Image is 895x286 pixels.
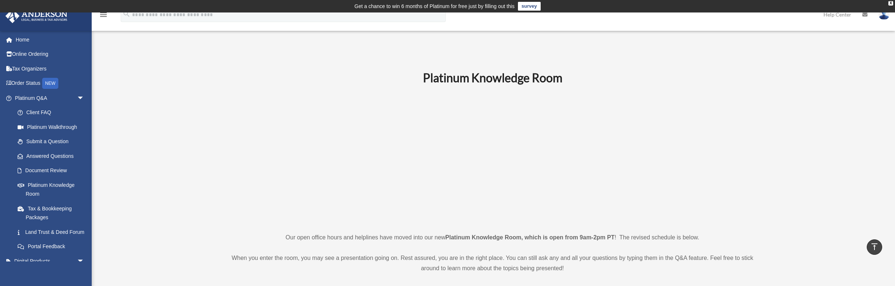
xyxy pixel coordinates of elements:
[10,163,95,178] a: Document Review
[5,91,95,105] a: Platinum Q&Aarrow_drop_down
[5,32,95,47] a: Home
[99,13,108,19] a: menu
[99,10,108,19] i: menu
[10,201,95,225] a: Tax & Bookkeeping Packages
[10,134,95,149] a: Submit a Question
[5,254,95,268] a: Digital Productsarrow_drop_down
[10,225,95,239] a: Land Trust & Deed Forum
[878,9,889,20] img: User Pic
[224,232,761,243] p: Our open office hours and helplines have moved into our new ! The revised schedule is below.
[10,120,95,134] a: Platinum Walkthrough
[888,1,893,6] div: close
[5,76,95,91] a: Order StatusNEW
[42,78,58,89] div: NEW
[10,149,95,163] a: Answered Questions
[867,239,882,255] a: vertical_align_top
[3,9,70,23] img: Anderson Advisors Platinum Portal
[10,105,95,120] a: Client FAQ
[123,10,131,18] i: search
[77,254,92,269] span: arrow_drop_down
[423,70,562,85] b: Platinum Knowledge Room
[870,242,879,251] i: vertical_align_top
[224,253,761,274] p: When you enter the room, you may see a presentation going on. Rest assured, you are in the right ...
[5,47,95,62] a: Online Ordering
[10,178,92,201] a: Platinum Knowledge Room
[518,2,541,11] a: survey
[354,2,515,11] div: Get a chance to win 6 months of Platinum for free just by filling out this
[5,61,95,76] a: Tax Organizers
[77,91,92,106] span: arrow_drop_down
[445,234,614,240] strong: Platinum Knowledge Room, which is open from 9am-2pm PT
[383,95,603,219] iframe: 231110_Toby_KnowledgeRoom
[10,239,95,254] a: Portal Feedback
